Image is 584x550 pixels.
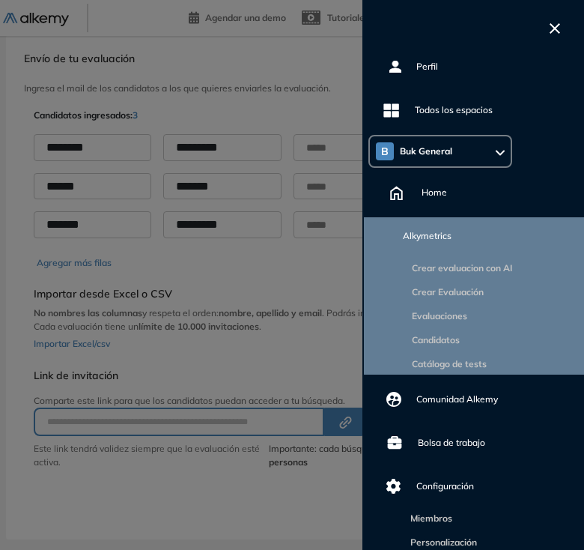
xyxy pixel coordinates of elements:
span: Buk General [400,145,452,157]
a: Crear evaluacion con AI [406,262,512,274]
span: Perfil [416,60,438,73]
span: B [381,145,389,157]
a: Miembros [404,513,452,524]
a: Perfil [362,48,584,85]
a: Catálogo de tests [406,358,487,369]
span: Configuración [416,480,474,493]
a: Candidatos [406,334,460,345]
span: Alkymetrics [403,229,451,243]
span: Bolsa de trabajo [418,436,485,450]
a: Evaluaciones [406,310,467,321]
a: Personalización [404,537,477,548]
span: Comunidad Alkemy [416,393,498,406]
a: Crear Evaluación [406,286,484,297]
span: Todos los espacios [415,103,493,117]
span: Home [422,186,447,199]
